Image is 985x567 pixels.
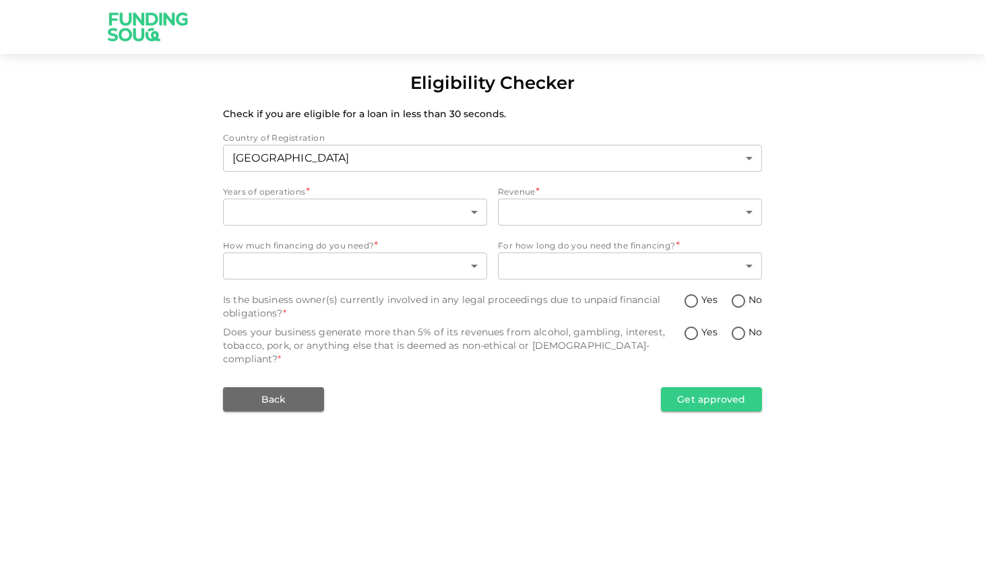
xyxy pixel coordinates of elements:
[701,293,717,307] span: Yes
[223,187,306,197] span: Years of operations
[223,240,374,251] span: How much financing do you need?
[223,293,683,320] div: Is the business owner(s) currently involved in any legal proceedings due to unpaid financial obli...
[498,187,536,197] span: Revenue
[410,70,575,96] div: Eligibility Checker
[223,199,487,226] div: yearsOfOperations
[223,253,487,279] div: howMuchAmountNeeded
[661,387,762,411] button: Get approved
[701,325,717,339] span: Yes
[223,387,324,411] button: Back
[498,199,762,226] div: revenue
[749,293,762,307] span: No
[498,253,762,279] div: howLongFinancing
[223,145,762,172] div: countryOfRegistration
[749,325,762,339] span: No
[223,133,325,143] span: Country of Registration
[223,107,762,121] p: Check if you are eligible for a loan in less than 30 seconds.
[223,325,683,366] div: Does your business generate more than 5% of its revenues from alcohol, gambling, interest, tobacc...
[498,240,676,251] span: For how long do you need the financing?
